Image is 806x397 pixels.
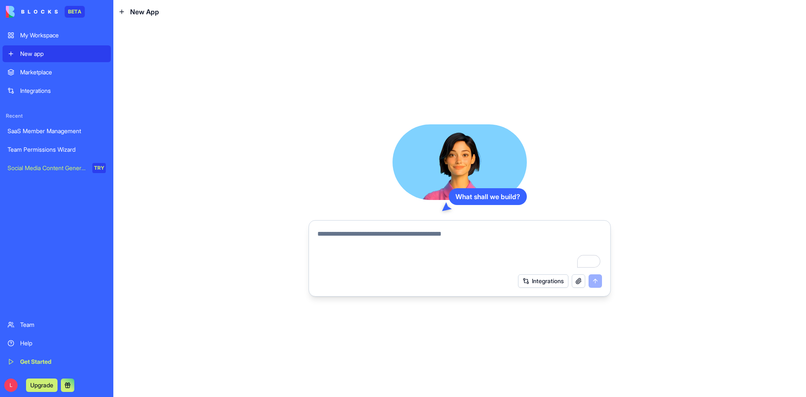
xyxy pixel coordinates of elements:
div: SaaS Member Management [8,127,106,135]
a: Team Permissions Wizard [3,141,111,158]
a: Help [3,335,111,352]
button: Upgrade [26,379,58,392]
div: My Workspace [20,31,106,39]
a: Get Started [3,353,111,370]
div: Social Media Content Generator [8,164,86,172]
span: L [4,379,18,392]
a: Integrations [3,82,111,99]
button: Integrations [518,274,568,288]
textarea: To enrich screen reader interactions, please activate Accessibility in Grammarly extension settings [317,229,602,269]
div: Team [20,321,106,329]
img: logo [6,6,58,18]
div: Help [20,339,106,347]
div: What shall we build? [449,188,527,205]
span: New App [130,7,159,17]
a: Marketplace [3,64,111,81]
div: BETA [65,6,85,18]
div: TRY [92,163,106,173]
a: Upgrade [26,381,58,389]
a: BETA [6,6,85,18]
div: Team Permissions Wizard [8,145,106,154]
div: Get Started [20,358,106,366]
span: Recent [3,113,111,119]
div: New app [20,50,106,58]
a: New app [3,45,111,62]
div: Marketplace [20,68,106,76]
a: Team [3,316,111,333]
div: Integrations [20,87,106,95]
a: Social Media Content GeneratorTRY [3,160,111,176]
a: SaaS Member Management [3,123,111,139]
a: My Workspace [3,27,111,44]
